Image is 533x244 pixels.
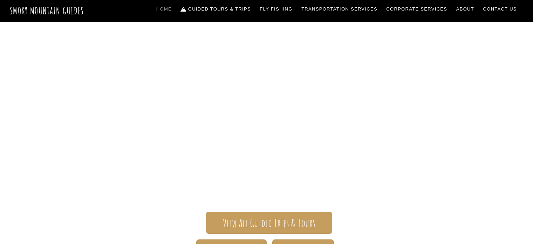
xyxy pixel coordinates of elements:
span: The ONLY one-stop, full Service Guide Company for the Gatlinburg and [GEOGRAPHIC_DATA] side of th... [63,137,470,191]
span: Smoky Mountain Guides [63,102,470,137]
a: Contact Us [480,2,520,17]
a: View All Guided Trips & Tours [206,212,332,234]
a: Guided Tours & Trips [178,2,254,17]
a: Transportation Services [299,2,380,17]
a: Smoky Mountain Guides [10,5,84,17]
a: Corporate Services [384,2,450,17]
a: Home [153,2,175,17]
a: Fly Fishing [257,2,295,17]
a: About [453,2,477,17]
span: View All Guided Trips & Tours [223,219,316,227]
